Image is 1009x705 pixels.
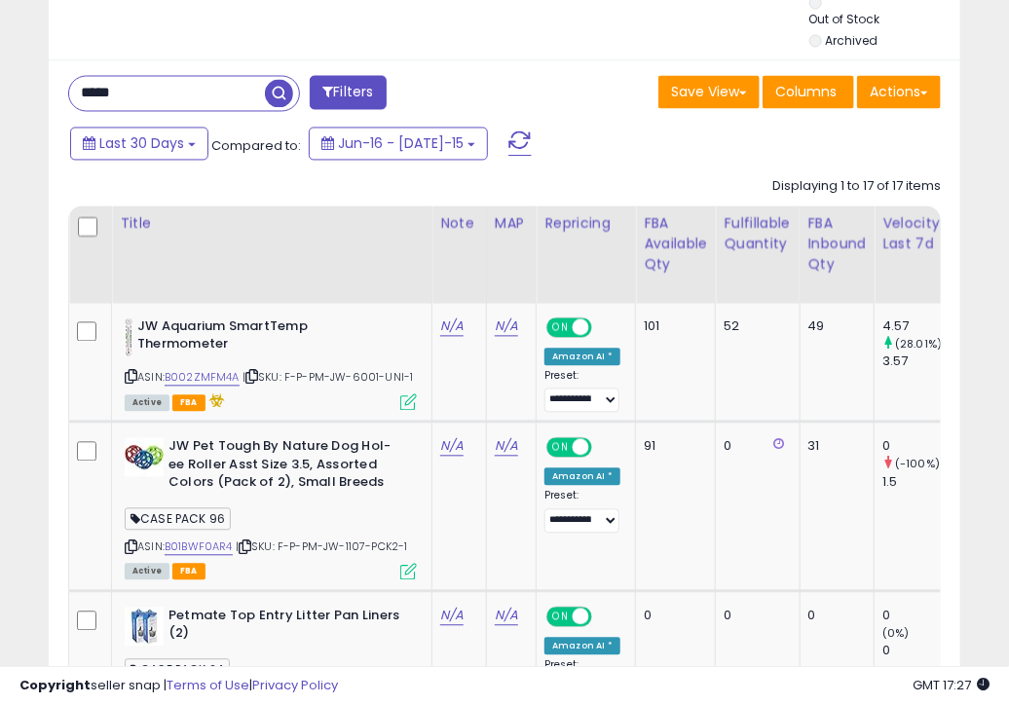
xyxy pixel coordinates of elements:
[808,438,860,456] div: 31
[99,134,184,154] span: Last 30 Days
[19,676,91,694] strong: Copyright
[882,214,953,255] div: Velocity Last 7d
[440,437,464,457] a: N/A
[338,134,464,154] span: Jun-16 - [DATE]-15
[544,468,620,486] div: Amazon AI *
[644,214,707,276] div: FBA Available Qty
[167,676,249,694] a: Terms of Use
[495,214,528,235] div: MAP
[589,319,620,336] span: OFF
[172,395,206,412] span: FBA
[172,564,206,580] span: FBA
[206,394,226,408] i: hazardous material
[882,318,961,336] div: 4.57
[19,677,338,695] div: seller snap | |
[544,349,620,366] div: Amazon AI *
[775,83,837,102] span: Columns
[724,214,791,255] div: Fulfillable Quantity
[544,370,620,414] div: Preset:
[236,539,408,555] span: | SKU: F-P-PM-JW-1107-PCK2-1
[125,438,417,577] div: ASIN:
[120,214,424,235] div: Title
[137,318,374,359] b: JW Aquarium SmartTemp Thermometer
[125,564,169,580] span: All listings currently available for purchase on Amazon
[895,337,942,352] small: (28.01%)
[544,214,627,235] div: Repricing
[826,32,878,49] label: Archived
[644,438,700,456] div: 91
[125,608,164,647] img: 51YOpFN5ozL._SL40_.jpg
[808,318,860,336] div: 49
[882,474,961,492] div: 1.5
[243,370,414,386] span: | SKU: F-P-PM-JW-6001-UNI-1
[589,440,620,457] span: OFF
[168,438,405,498] b: JW Pet Tough By Nature Dog Hol-ee Roller Asst Size 3.5, Assorted Colors (Pack of 2), Small Breeds
[440,317,464,337] a: N/A
[658,76,760,109] button: Save View
[913,676,990,694] span: 2025-08-15 17:27 GMT
[165,539,233,556] a: B01BWF0AR4
[544,490,620,534] div: Preset:
[165,370,240,387] a: B002ZMFM4A
[125,318,417,410] div: ASIN:
[211,136,301,155] span: Compared to:
[544,638,620,655] div: Amazon AI *
[808,214,867,276] div: FBA inbound Qty
[763,76,854,109] button: Columns
[589,609,620,625] span: OFF
[724,608,784,625] div: 0
[809,11,880,27] label: Out of Stock
[495,437,518,457] a: N/A
[310,76,386,110] button: Filters
[857,76,941,109] button: Actions
[772,178,941,197] div: Displaying 1 to 17 of 17 items
[125,318,132,357] img: 31so0nygsEL._SL40_.jpg
[882,643,961,660] div: 0
[548,319,573,336] span: ON
[495,317,518,337] a: N/A
[495,607,518,626] a: N/A
[808,608,860,625] div: 0
[125,508,231,531] span: CASE PACK 96
[882,608,961,625] div: 0
[440,607,464,626] a: N/A
[440,214,478,235] div: Note
[252,676,338,694] a: Privacy Policy
[548,440,573,457] span: ON
[168,608,405,649] b: Petmate Top Entry Litter Pan Liners (2)
[125,395,169,412] span: All listings currently available for purchase on Amazon
[125,438,164,477] img: 51uKzMqVbWL._SL40_.jpg
[724,438,784,456] div: 0
[644,318,700,336] div: 101
[882,626,910,642] small: (0%)
[70,128,208,161] button: Last 30 Days
[548,609,573,625] span: ON
[644,608,700,625] div: 0
[882,353,961,371] div: 3.57
[895,457,940,472] small: (-100%)
[724,318,784,336] div: 52
[309,128,488,161] button: Jun-16 - [DATE]-15
[882,438,961,456] div: 0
